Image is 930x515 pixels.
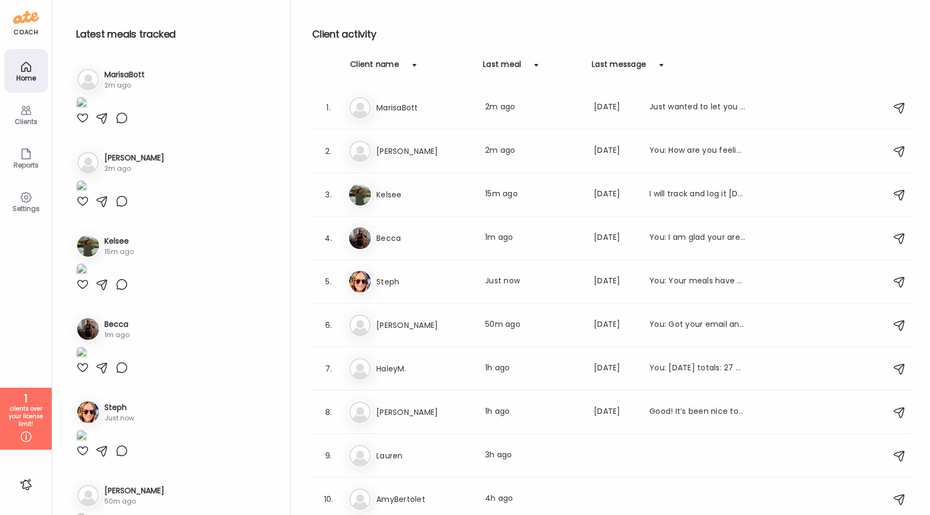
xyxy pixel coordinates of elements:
div: Just now [485,275,581,288]
div: 2m ago [485,101,581,114]
div: [DATE] [594,145,636,158]
img: bg-avatar-default.svg [349,314,371,336]
img: avatars%2Fao27S4JzfGeT91DxyLlQHNwuQjE3 [349,184,371,206]
h3: Becca [376,232,472,245]
img: avatars%2Fao27S4JzfGeT91DxyLlQHNwuQjE3 [77,235,99,257]
div: 15m ago [485,188,581,201]
img: bg-avatar-default.svg [77,152,99,173]
div: Last message [592,59,646,76]
div: 4h ago [485,493,581,506]
h3: [PERSON_NAME] [104,152,164,164]
div: 1m ago [485,232,581,245]
h3: [PERSON_NAME] [376,406,472,419]
div: [DATE] [594,406,636,419]
h3: [PERSON_NAME] [376,145,472,158]
h3: Becca [104,319,129,330]
div: 10. [322,493,335,506]
div: Settings [7,205,46,212]
div: 3. [322,188,335,201]
div: Just wanted to let you know the recipes so far for this week have been 10/10! [649,101,745,114]
div: Client name [350,59,399,76]
div: I will track and log it [DATE]! Thank you! [649,188,745,201]
div: 1h ago [485,406,581,419]
h2: Latest meals tracked [76,26,272,42]
img: avatars%2FwFftV3A54uPCICQkRJ4sEQqFNTj1 [349,271,371,293]
div: [DATE] [594,188,636,201]
div: 50m ago [104,497,164,506]
img: bg-avatar-default.svg [349,97,371,119]
div: Good! It’s been nice to just focus on one and not the main focus being calories! [649,406,745,419]
div: 5. [322,275,335,288]
div: 1h ago [485,362,581,375]
h3: Steph [104,402,134,413]
div: [DATE] [594,232,636,245]
div: [DATE] [594,362,636,375]
h3: AmyBertolet [376,493,472,506]
img: images%2FULJBtPswvIRXkperZTP7bOWedJ82%2FYofYXhvQye9AHkghtPjm%2FEBEkEFeEXOsw1yLSWkDj_1080 [76,180,87,195]
div: 6. [322,319,335,332]
div: [DATE] [594,275,636,288]
img: bg-avatar-default.svg [349,140,371,162]
div: 3h ago [485,449,581,462]
img: avatars%2FwFftV3A54uPCICQkRJ4sEQqFNTj1 [77,401,99,423]
img: images%2FvTftA8v5t4PJ4mYtYO3Iw6ljtGM2%2FgcLjCy9Ta2Bd3RNZULQg%2FMAaDACXAZPMh1XMyuLP2_1080 [76,346,87,361]
h3: MarisaBott [104,69,145,80]
h3: HaleyM. [376,362,472,375]
div: coach [14,28,38,37]
div: [DATE] [594,101,636,114]
img: bg-avatar-default.svg [349,358,371,380]
img: images%2FwFftV3A54uPCICQkRJ4sEQqFNTj1%2FI6a8I3bcFryqGAQag3iD%2F9jXrm9T3mxXH2rBWCQqD_1080 [76,430,87,444]
img: avatars%2FvTftA8v5t4PJ4mYtYO3Iw6ljtGM2 [77,318,99,340]
div: 2. [322,145,335,158]
div: You: I am glad your are feeling satisfied and guilt-free with your food! Keep it up :) [649,232,745,245]
div: 50m ago [485,319,581,332]
div: [DATE] [594,319,636,332]
h3: [PERSON_NAME] [104,485,164,497]
div: You: [DATE] totals: 27 g fiber (goal 25-30 YAY), 96 g protein (goal ~100 g YAY) [649,362,745,375]
img: bg-avatar-default.svg [77,69,99,90]
div: Last meal [483,59,521,76]
div: Home [7,75,46,82]
div: 2m ago [104,164,164,173]
div: 9. [322,449,335,462]
div: Clients [7,118,46,125]
div: 7. [322,362,335,375]
img: avatars%2FvTftA8v5t4PJ4mYtYO3Iw6ljtGM2 [349,227,371,249]
img: images%2FGqR2wskUdERGQuJ8prwOlAHiY6t2%2F1JtppgqDGXDYYXLN38ot%2FDxF4ZkXSTdFDqyx3w27b_1080 [76,97,87,111]
div: You: How are you feeling about everything so far? [649,145,745,158]
div: 1. [322,101,335,114]
h3: Kelsee [376,188,472,201]
h3: Lauren [376,449,472,462]
div: clients over your license limit! [4,405,48,428]
img: images%2Fao27S4JzfGeT91DxyLlQHNwuQjE3%2FcexnMoM6awaCO7s8EZ4v%2F7vBV279xWz5oLhZ3uCI4_240 [76,263,87,278]
div: Reports [7,162,46,169]
h3: Kelsee [104,235,134,247]
div: You: Your meals have been looking great! A balance of macros and incorporation of fruits and veggies [649,275,745,288]
h3: Steph [376,275,472,288]
div: 4. [322,232,335,245]
div: 1 [4,392,48,405]
div: 1m ago [104,330,129,340]
img: bg-avatar-default.svg [349,401,371,423]
div: Just now [104,413,134,423]
img: bg-avatar-default.svg [349,488,371,510]
div: 2m ago [485,145,581,158]
img: ate [13,9,39,26]
div: 2m ago [104,80,145,90]
h2: Client activity [312,26,913,42]
h3: MarisaBott [376,101,472,114]
div: You: Got your email and I am happy to hear that it is going so well. Let's keep up the good work ... [649,319,745,332]
h3: [PERSON_NAME] [376,319,472,332]
div: 8. [322,406,335,419]
div: 15m ago [104,247,134,257]
img: bg-avatar-default.svg [349,445,371,467]
img: bg-avatar-default.svg [77,485,99,506]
